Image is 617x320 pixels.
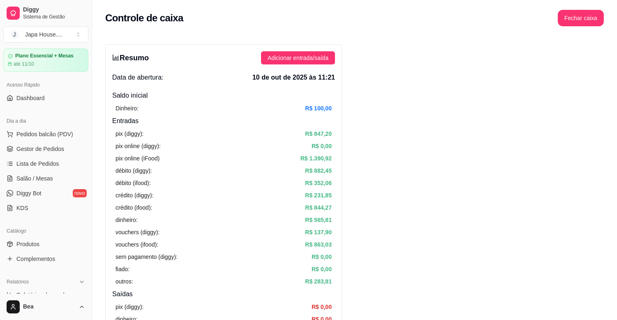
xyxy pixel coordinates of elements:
span: KDS [16,204,28,212]
article: pix online (iFood) [116,154,159,163]
h2: Controle de caixa [105,11,183,25]
article: até 11/10 [14,61,34,67]
article: débito (ifood): [116,178,151,187]
article: R$ 352,06 [305,178,332,187]
span: Gestor de Pedidos [16,145,64,153]
a: Salão / Mesas [3,172,88,185]
article: R$ 283,81 [305,277,332,286]
h4: Saídas [112,289,335,299]
article: R$ 231,85 [305,191,332,200]
span: Relatórios de vendas [16,291,71,299]
h4: Entradas [112,116,335,126]
span: 10 de out de 2025 às 11:21 [252,73,335,82]
span: Lista de Pedidos [16,160,59,168]
a: Diggy Botnovo [3,187,88,200]
article: R$ 882,45 [305,166,332,175]
a: DiggySistema de Gestão [3,3,88,23]
article: R$ 844,27 [305,203,332,212]
article: R$ 0,00 [312,252,332,261]
span: Produtos [16,240,39,248]
button: Pedidos balcão (PDV) [3,128,88,141]
span: bar-chart [112,54,120,61]
article: crédito (ifood): [116,203,152,212]
article: pix (diggy): [116,302,143,311]
a: KDS [3,201,88,215]
button: Fechar caixa [558,10,604,26]
article: R$ 1.390,92 [300,154,332,163]
article: R$ 847,20 [305,129,332,138]
span: Diggy [23,6,85,14]
article: Plano Essencial + Mesas [15,53,74,59]
div: Dia a dia [3,114,88,128]
article: pix online (diggy): [116,142,161,151]
article: R$ 863,03 [305,240,332,249]
span: Adicionar entrada/saída [268,53,328,62]
span: Bea [23,303,75,311]
a: Gestor de Pedidos [3,142,88,155]
article: vouchers (ifood): [116,240,158,249]
article: R$ 0,00 [312,142,332,151]
article: fiado: [116,265,129,274]
a: Dashboard [3,91,88,105]
span: Dashboard [16,94,45,102]
article: R$ 137,90 [305,228,332,237]
article: crédito (diggy): [116,191,154,200]
article: vouchers (diggy): [116,228,159,237]
article: R$ 0,00 [312,302,332,311]
a: Produtos [3,238,88,251]
a: Complementos [3,252,88,265]
button: Adicionar entrada/saída [261,51,335,64]
a: Relatórios de vendas [3,288,88,302]
button: Select a team [3,26,88,43]
span: J [10,30,18,39]
article: outros: [116,277,133,286]
span: Data de abertura: [112,73,164,82]
h3: Resumo [112,52,149,64]
article: Dinheiro: [116,104,139,113]
article: débito (diggy): [116,166,152,175]
article: R$ 100,00 [305,104,332,113]
div: Catálogo [3,224,88,238]
span: Pedidos balcão (PDV) [16,130,73,138]
article: R$ 0,00 [312,265,332,274]
a: Lista de Pedidos [3,157,88,170]
h4: Saldo inícial [112,91,335,101]
span: Diggy Bot [16,189,42,197]
span: Salão / Mesas [16,174,53,183]
button: Bea [3,297,88,317]
div: Acesso Rápido [3,78,88,91]
div: Japa House. ... [25,30,62,39]
article: sem pagamento (diggy): [116,252,178,261]
article: R$ 565,81 [305,215,332,224]
a: Plano Essencial + Mesasaté 11/10 [3,48,88,72]
span: Sistema de Gestão [23,14,85,20]
article: dinheiro: [116,215,138,224]
span: Relatórios [7,279,29,285]
article: pix (diggy): [116,129,143,138]
span: Complementos [16,255,55,263]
